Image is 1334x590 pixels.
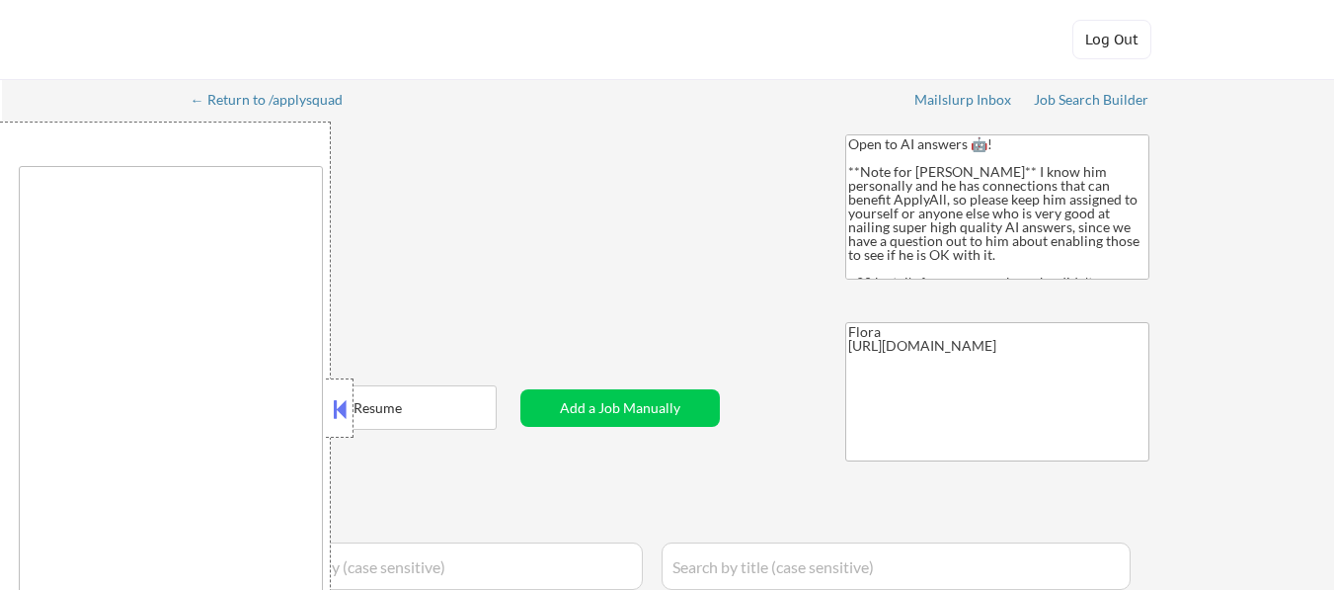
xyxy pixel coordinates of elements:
[520,389,720,427] button: Add a Job Manually
[914,93,1013,107] div: Mailslurp Inbox
[1034,93,1149,107] div: Job Search Builder
[662,543,1131,590] input: Search by title (case sensitive)
[1072,20,1151,59] button: Log Out
[191,93,361,107] div: ← Return to /applysquad
[191,92,361,112] a: ← Return to /applysquad
[914,92,1013,112] a: Mailslurp Inbox
[198,543,643,590] input: Search by company (case sensitive)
